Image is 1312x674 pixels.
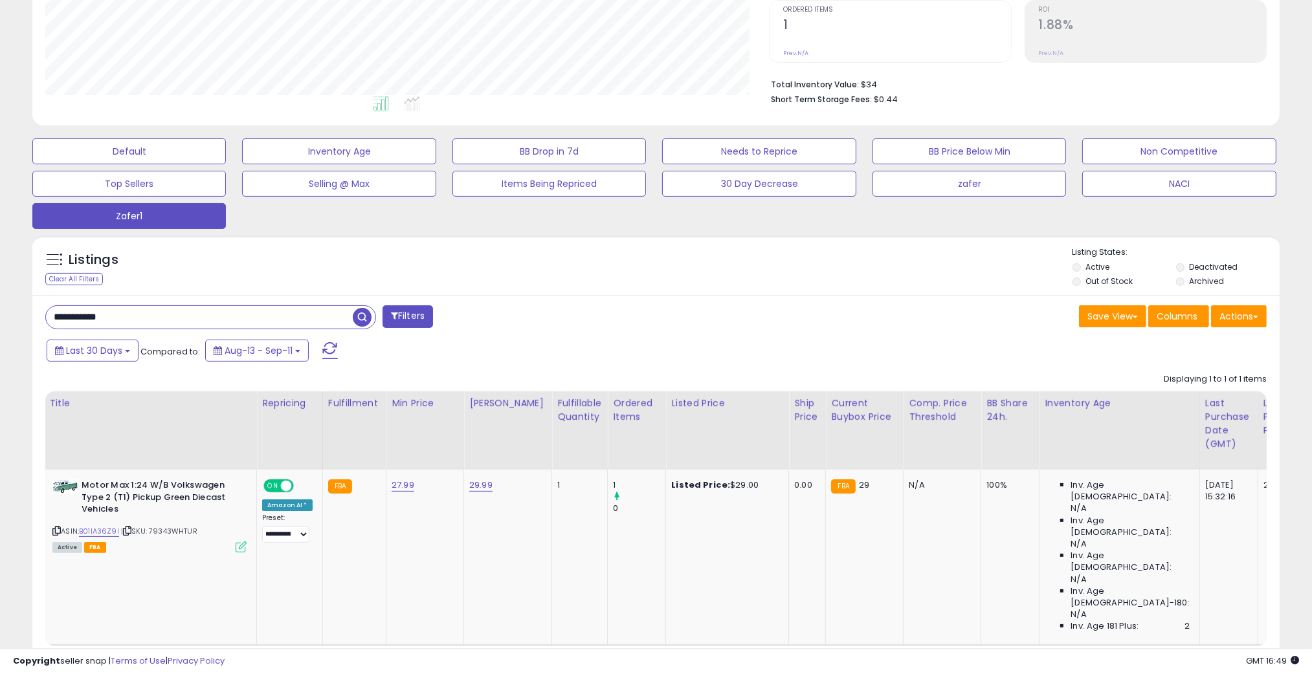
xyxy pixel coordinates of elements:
div: Inventory Age [1045,397,1194,410]
small: Prev: N/A [1039,49,1064,57]
span: Inv. Age [DEMOGRAPHIC_DATA]-180: [1071,585,1189,609]
span: ON [265,481,281,492]
button: BB Price Below Min [873,138,1066,164]
button: Save View [1079,305,1146,327]
li: $34 [771,76,1257,91]
span: N/A [1071,609,1086,620]
span: Columns [1157,310,1197,323]
div: Fulfillment [328,397,381,410]
span: Inv. Age [DEMOGRAPHIC_DATA]: [1071,515,1189,538]
span: N/A [1071,538,1086,550]
b: Motor Max 1:24 W/B Volkswagen Type 2 (T1) Pickup Green Diecast Vehicles [82,479,239,519]
span: 2 [1184,620,1190,632]
span: N/A [1071,574,1086,585]
div: Current Buybox Price [831,397,898,424]
div: Ship Price [794,397,820,424]
img: 41X2zIs4iTL._SL40_.jpg [52,479,78,494]
label: Archived [1189,276,1224,287]
div: [PERSON_NAME] [469,397,546,410]
b: Listed Price: [671,479,730,491]
button: Zafer1 [32,203,226,229]
a: B01IA36Z9I [79,526,119,537]
div: ASIN: [52,479,247,551]
button: Actions [1211,305,1267,327]
div: Title [49,397,251,410]
span: ROI [1039,6,1266,14]
button: Inventory Age [242,138,436,164]
button: Needs to Reprice [662,138,856,164]
span: FBA [84,542,106,553]
span: Ordered Items [783,6,1010,14]
span: 29 [859,479,869,491]
button: Top Sellers [32,171,226,197]
div: seller snap | | [13,655,225,668]
button: Columns [1148,305,1209,327]
div: Repricing [262,397,317,410]
div: Fulfillable Quantity [557,397,602,424]
strong: Copyright [13,655,60,667]
div: 29.00 [1263,479,1306,491]
span: Inv. Age 181 Plus: [1071,620,1139,632]
div: $29.00 [671,479,779,491]
div: Preset: [262,514,313,543]
button: BB Drop in 7d [452,138,646,164]
a: Privacy Policy [168,655,225,667]
button: NACI [1082,171,1276,197]
div: N/A [909,479,971,491]
a: 29.99 [469,479,493,492]
span: 2025-10-12 16:49 GMT [1246,655,1299,667]
button: Items Being Repriced [452,171,646,197]
h2: 1 [783,17,1010,35]
label: Active [1086,261,1110,272]
span: Last 30 Days [66,344,122,357]
div: Last Purchase Price [1263,397,1311,437]
span: Inv. Age [DEMOGRAPHIC_DATA]: [1071,550,1189,573]
div: Last Purchase Date (GMT) [1205,397,1252,451]
div: 100% [986,479,1029,491]
div: Clear All Filters [45,273,103,285]
span: $0.44 [874,93,898,105]
span: N/A [1071,503,1086,514]
div: Comp. Price Threshold [909,397,975,424]
div: Min Price [392,397,458,410]
button: Last 30 Days [47,340,139,362]
h5: Listings [69,251,118,269]
button: Non Competitive [1082,138,1276,164]
h2: 1.88% [1039,17,1266,35]
a: Terms of Use [111,655,166,667]
span: All listings currently available for purchase on Amazon [52,542,82,553]
div: Amazon AI * [262,499,313,511]
small: FBA [831,479,855,494]
span: OFF [292,481,313,492]
div: 0 [613,503,665,514]
p: Listing States: [1073,246,1280,259]
div: 1 [613,479,665,491]
div: [DATE] 15:32:16 [1205,479,1248,503]
button: Aug-13 - Sep-11 [205,340,309,362]
a: 27.99 [392,479,414,492]
div: Listed Price [671,397,783,410]
b: Short Term Storage Fees: [771,94,872,105]
small: FBA [328,479,352,494]
span: Inv. Age [DEMOGRAPHIC_DATA]: [1071,479,1189,503]
div: Displaying 1 to 1 of 1 items [1164,373,1267,386]
small: Prev: N/A [783,49,808,57]
span: Aug-13 - Sep-11 [225,344,293,357]
div: BB Share 24h. [986,397,1034,424]
label: Out of Stock [1086,276,1133,287]
div: Ordered Items [613,397,660,424]
span: Compared to: [140,345,200,358]
button: Filters [383,305,433,328]
button: 30 Day Decrease [662,171,856,197]
div: 0.00 [794,479,816,491]
span: | SKU: 79343WHTUR [121,526,197,536]
b: Total Inventory Value: [771,79,859,90]
button: Selling @ Max [242,171,436,197]
button: Default [32,138,226,164]
button: zafer [873,171,1066,197]
div: 1 [557,479,597,491]
label: Deactivated [1189,261,1238,272]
